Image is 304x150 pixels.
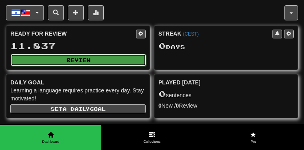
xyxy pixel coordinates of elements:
button: Seta dailygoal [10,104,146,113]
div: New / Review [158,102,294,110]
button: More stats [88,5,104,20]
div: Streak [158,30,272,38]
div: Day s [158,41,294,51]
div: 11.837 [10,41,146,51]
span: Played [DATE] [158,78,201,86]
div: Daily Goal [10,78,146,86]
a: (CEST) [183,31,199,37]
div: Ready for Review [10,30,136,38]
span: Collections [101,139,203,144]
span: Pro [203,139,304,144]
button: Search sentences [48,5,64,20]
button: Add sentence to collection [68,5,84,20]
span: 0 [158,88,166,99]
div: Learning a language requires practice every day. Stay motivated! [10,86,146,102]
button: Review [11,54,146,66]
span: 0 [158,40,166,51]
div: sentences [158,89,294,99]
span: a daily [63,106,90,112]
strong: 0 [176,102,179,109]
strong: 0 [158,102,162,109]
